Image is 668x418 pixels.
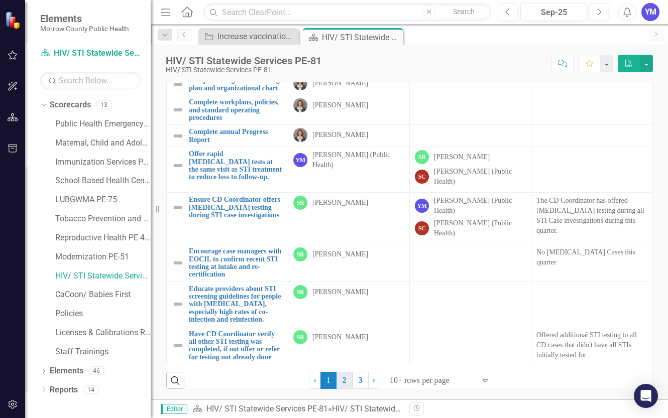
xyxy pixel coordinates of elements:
[50,365,83,377] a: Elements
[55,175,151,187] a: School Based Health Center PE-44
[172,130,184,142] img: Not Defined
[40,25,129,33] small: Morrow County Public Health
[172,78,184,90] img: Not Defined
[189,247,283,278] a: Encourage case managers with EOCIL to confirm recent STI testing at intake and re-certification
[531,147,653,193] td: Double-Click to Edit
[166,55,321,66] div: HIV/ STI Statewide Services PE-81
[288,282,410,327] td: Double-Click to Edit
[288,244,410,282] td: Double-Click to Edit
[520,3,587,21] button: Sep-25
[293,153,307,167] div: YM
[312,249,368,259] div: [PERSON_NAME]
[410,244,531,282] td: Double-Click to Edit
[288,193,410,244] td: Double-Click to Edit
[524,7,584,19] div: Sep-25
[189,150,283,181] a: Offer rapid [MEDICAL_DATA] tests at the same visit as STI treatment to reduce loss to follow-up.
[288,147,410,193] td: Double-Click to Edit
[312,78,368,88] div: [PERSON_NAME]
[293,330,307,344] div: SR
[434,196,526,216] div: [PERSON_NAME] (Public Health)
[167,95,288,125] td: Double-Click to Edit Right Click for Context Menu
[353,372,369,389] a: 3
[415,221,429,235] div: SC
[312,100,368,110] div: [PERSON_NAME]
[536,247,647,267] p: No [MEDICAL_DATA] Cases this quarter
[206,404,328,413] a: HIV/ STI Statewide Services PE-81
[410,327,531,364] td: Double-Click to Edit
[410,193,531,244] td: Double-Click to Edit
[531,73,653,95] td: Double-Click to Edit
[167,244,288,282] td: Double-Click to Edit Right Click for Context Menu
[167,193,288,244] td: Double-Click to Edit Right Click for Context Menu
[641,3,659,21] button: YM
[293,128,307,142] img: Robin Canaday
[536,330,647,360] p: Offered additional STI testing to all CD cases that didn't have all STIs initially tested for.
[337,372,353,389] a: 2
[293,98,307,112] img: Robin Canaday
[55,137,151,149] a: Maternal, Child and Adolescent Health PE-42
[167,147,288,193] td: Double-Click to Edit Right Click for Context Menu
[96,101,112,109] div: 13
[410,95,531,125] td: Double-Click to Edit
[172,298,184,310] img: Not Defined
[438,5,489,19] button: Search
[634,384,658,408] div: Open Intercom Messenger
[192,403,402,415] div: »
[55,213,151,225] a: Tobacco Prevention and Education PE-13
[332,404,454,413] div: HIV/ STI Statewide Services PE-81
[293,196,307,210] div: SR
[55,194,151,206] a: LUBGWMA PE-75
[312,198,368,208] div: [PERSON_NAME]
[172,339,184,351] img: Not Defined
[40,72,141,89] input: Search Below...
[320,372,337,389] span: 1
[40,48,141,59] a: HIV/ STI Statewide Services PE-81
[83,385,99,394] div: 14
[453,8,475,16] span: Search
[531,95,653,125] td: Double-Click to Edit
[172,160,184,172] img: Not Defined
[373,376,375,384] span: ›
[5,12,23,29] img: ClearPoint Strategy
[55,327,151,339] a: Licenses & Calibrations Renewals
[322,31,401,44] div: HIV/ STI Statewide Services PE-81
[415,170,429,184] div: SC
[55,289,151,301] a: CaCoon/ Babies First
[410,147,531,193] td: Double-Click to Edit
[531,193,653,244] td: Double-Click to Edit
[55,232,151,244] a: Reproductive Health PE 46-05
[410,282,531,327] td: Double-Click to Edit
[189,285,283,324] a: Educate providers about STI screening guidelines for people with [MEDICAL_DATA], especially high ...
[189,76,283,92] a: Complete budget with staffing plan and organizational chart
[312,332,368,342] div: [PERSON_NAME]
[166,66,321,74] div: HIV/ STI Statewide Services PE-81
[189,196,283,219] a: Ensure CD Coordinator offers [MEDICAL_DATA] testing during STI case investigations
[313,376,316,384] span: ‹
[288,125,410,147] td: Double-Click to Edit
[531,244,653,282] td: Double-Click to Edit
[161,404,187,414] span: Editor
[189,98,283,121] a: Complete workplans, policies, and standard operating procedures
[293,76,307,90] img: Robin Canaday
[167,73,288,95] td: Double-Click to Edit Right Click for Context Menu
[415,150,429,164] div: SR
[531,327,653,364] td: Double-Click to Edit
[50,99,91,111] a: Scorecards
[312,150,404,170] div: [PERSON_NAME] (Public Health)
[293,247,307,261] div: SR
[189,128,283,144] a: Complete annual Progress Report
[50,384,78,396] a: Reports
[201,30,296,43] a: Increase vaccination rates among students in [GEOGRAPHIC_DATA] schools- Schedule with school staf...
[189,330,283,361] a: Have CD Coordinator verify all other STI testing was completed, if not offer or refer for testing...
[167,125,288,147] td: Double-Click to Edit Right Click for Context Menu
[217,30,296,43] div: Increase vaccination rates among students in [GEOGRAPHIC_DATA] schools- Schedule with school staf...
[167,327,288,364] td: Double-Click to Edit Right Click for Context Menu
[531,125,653,147] td: Double-Click to Edit
[55,308,151,320] a: Policies
[415,199,429,213] div: YM
[40,13,129,25] span: Elements
[55,251,151,263] a: Modernization PE-51
[203,4,491,21] input: Search ClearPoint...
[288,327,410,364] td: Double-Click to Edit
